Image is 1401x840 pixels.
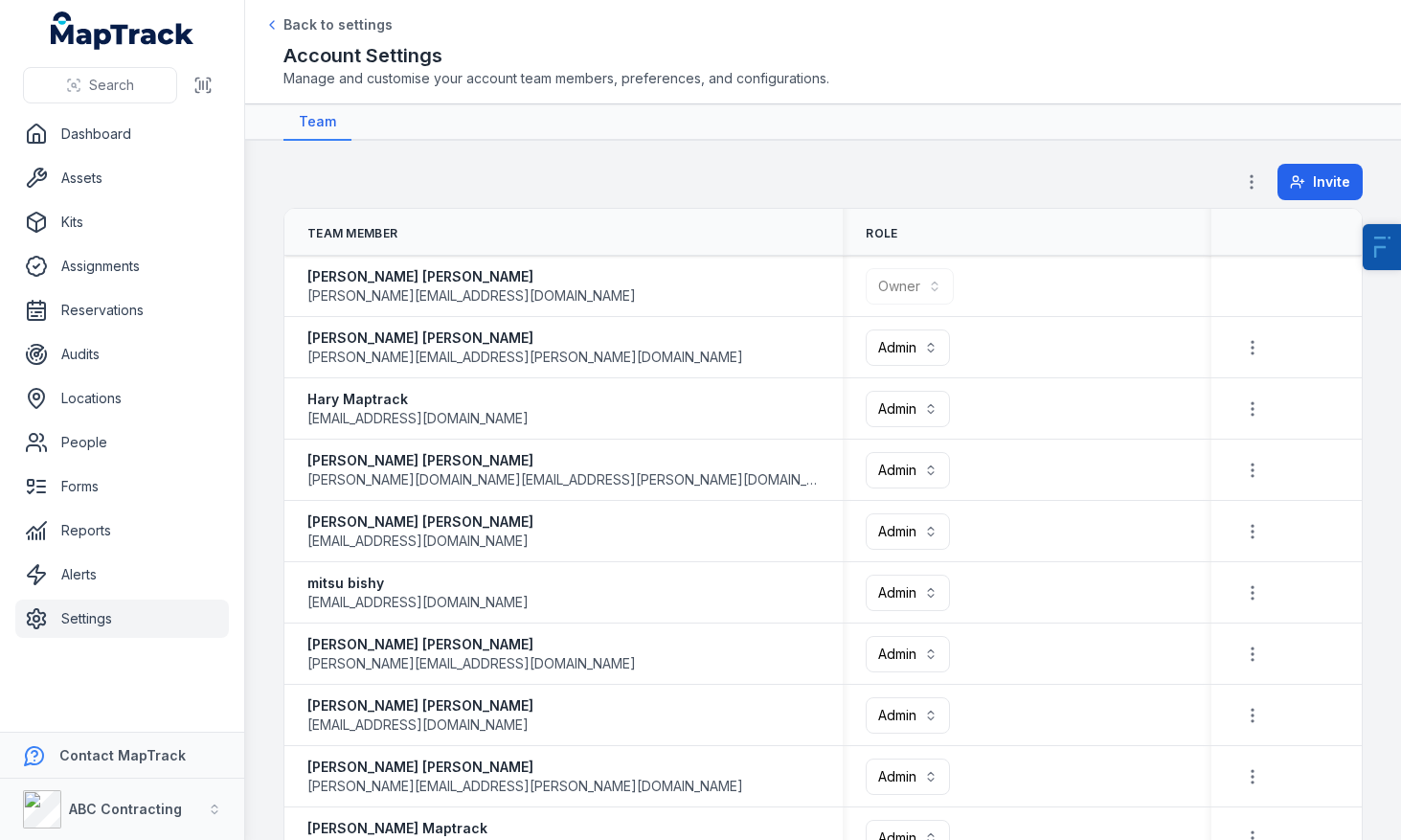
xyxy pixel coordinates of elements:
[866,513,950,550] button: Admin
[307,348,743,367] span: [PERSON_NAME][EMAIL_ADDRESS][PERSON_NAME][DOMAIN_NAME]
[307,409,529,428] span: [EMAIL_ADDRESS][DOMAIN_NAME]
[307,512,533,532] strong: [PERSON_NAME] [PERSON_NAME]
[59,747,186,763] strong: Contact MapTrack
[307,267,636,286] strong: [PERSON_NAME] [PERSON_NAME]
[866,759,950,795] button: Admin
[15,115,229,153] a: Dashboard
[89,76,134,95] span: Search
[15,600,229,638] a: Settings
[283,69,1363,88] span: Manage and customise your account team members, preferences, and configurations.
[866,697,950,734] button: Admin
[283,104,351,141] a: Team
[307,574,529,593] strong: mitsu bishy
[69,801,182,817] strong: ABC Contracting
[23,67,177,103] button: Search
[15,291,229,329] a: Reservations
[15,247,229,285] a: Assignments
[264,15,393,34] a: Back to settings
[866,452,950,488] button: Admin
[866,329,950,366] button: Admin
[15,423,229,462] a: People
[15,203,229,241] a: Kits
[307,226,397,241] span: Team Member
[307,715,529,735] span: [EMAIL_ADDRESS][DOMAIN_NAME]
[307,696,533,715] strong: [PERSON_NAME] [PERSON_NAME]
[307,390,529,409] strong: Hary Maptrack
[307,635,636,654] strong: [PERSON_NAME] [PERSON_NAME]
[307,286,636,306] span: [PERSON_NAME][EMAIL_ADDRESS][DOMAIN_NAME]
[307,777,743,796] span: [PERSON_NAME][EMAIL_ADDRESS][PERSON_NAME][DOMAIN_NAME]
[307,654,636,673] span: [PERSON_NAME][EMAIL_ADDRESS][DOMAIN_NAME]
[1313,172,1350,192] span: Invite
[15,379,229,418] a: Locations
[307,532,529,551] span: [EMAIL_ADDRESS][DOMAIN_NAME]
[15,511,229,550] a: Reports
[307,758,743,777] strong: [PERSON_NAME] [PERSON_NAME]
[15,467,229,506] a: Forms
[307,819,636,838] strong: [PERSON_NAME] Maptrack
[866,636,950,672] button: Admin
[307,329,743,348] strong: [PERSON_NAME] [PERSON_NAME]
[866,391,950,427] button: Admin
[866,226,897,241] span: Role
[866,575,950,611] button: Admin
[307,470,820,489] span: [PERSON_NAME][DOMAIN_NAME][EMAIL_ADDRESS][PERSON_NAME][DOMAIN_NAME]
[51,11,194,50] a: MapTrack
[15,556,229,594] a: Alerts
[283,42,1363,69] h2: Account Settings
[307,451,820,470] strong: [PERSON_NAME] [PERSON_NAME]
[1277,164,1363,200] button: Invite
[307,593,529,612] span: [EMAIL_ADDRESS][DOMAIN_NAME]
[15,335,229,374] a: Audits
[15,159,229,197] a: Assets
[283,15,393,34] span: Back to settings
